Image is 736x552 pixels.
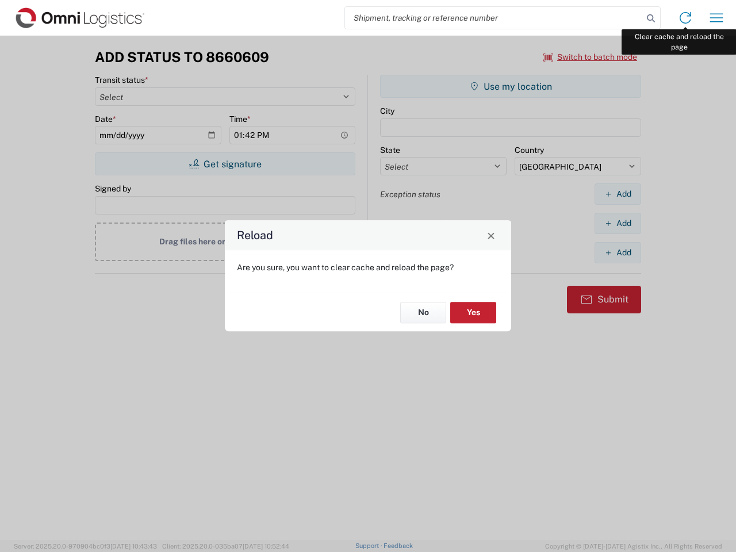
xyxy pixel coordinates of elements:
input: Shipment, tracking or reference number [345,7,643,29]
button: Close [483,227,499,243]
button: Yes [450,302,496,323]
h4: Reload [237,227,273,244]
button: No [400,302,446,323]
p: Are you sure, you want to clear cache and reload the page? [237,262,499,273]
